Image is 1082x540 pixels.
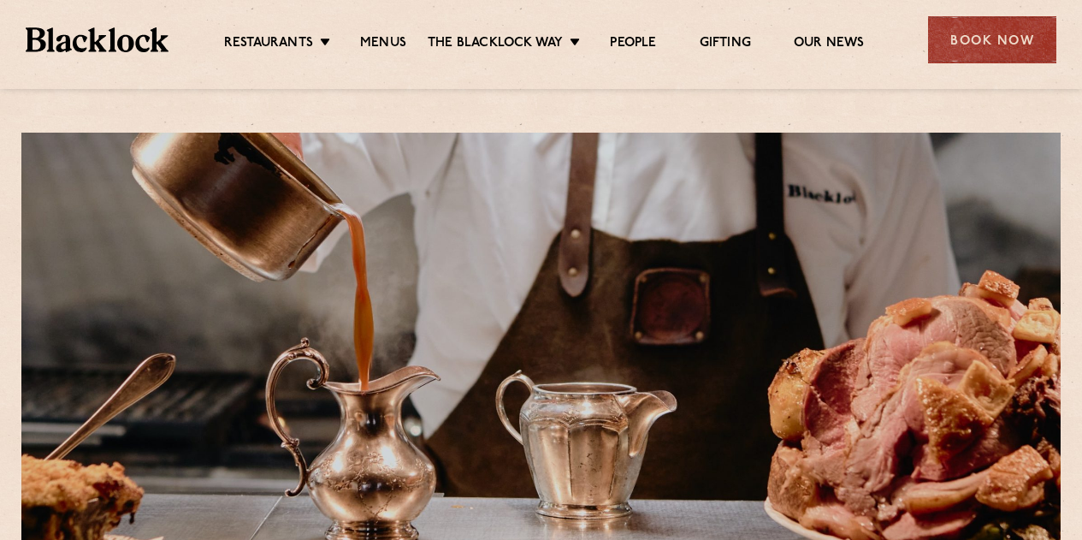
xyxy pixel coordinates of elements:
a: Our News [794,35,865,54]
a: Gifting [700,35,751,54]
a: Restaurants [224,35,313,54]
div: Book Now [928,16,1056,63]
a: The Blacklock Way [428,35,563,54]
a: People [610,35,656,54]
a: Menus [360,35,406,54]
img: BL_Textured_Logo-footer-cropped.svg [26,27,169,51]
